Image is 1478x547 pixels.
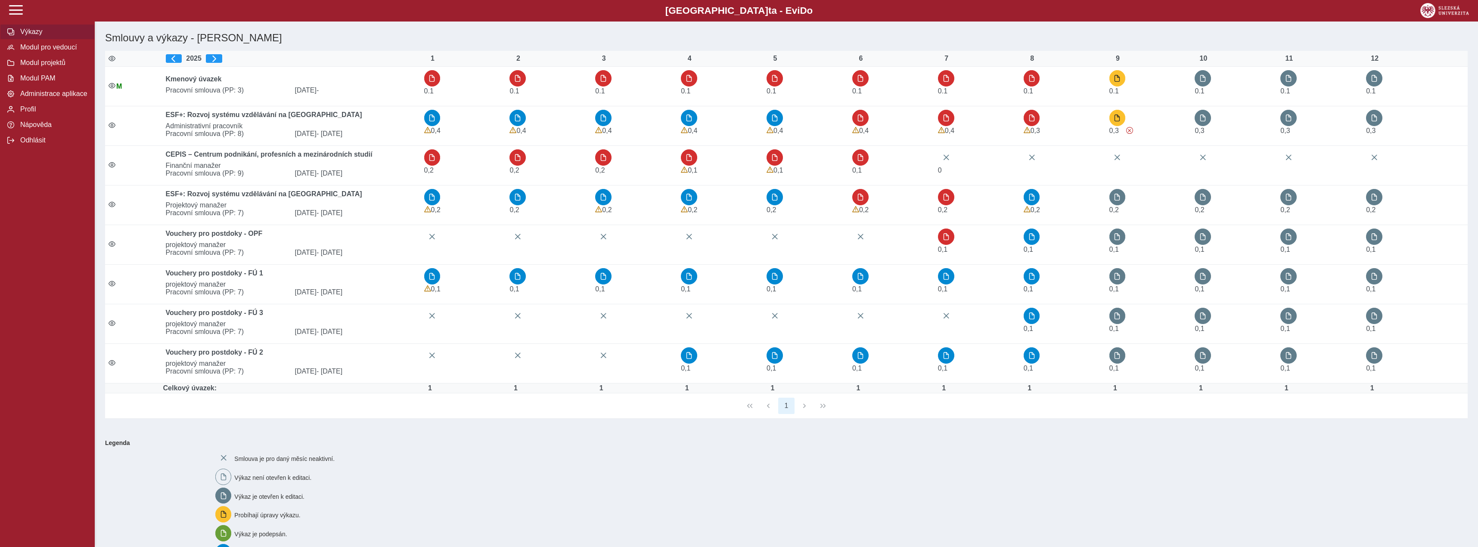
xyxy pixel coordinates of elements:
[507,384,524,392] div: Úvazek : 8 h / den. 40 h / týden.
[1366,87,1376,95] span: Úvazek : 0,8 h / den. 4 h / týden.
[162,360,421,368] span: projektový manažer
[1109,55,1127,62] div: 9
[852,167,862,174] span: Úvazek : 0,8 h / den. 4 h / týden.
[317,288,342,296] span: - [DATE]
[681,206,688,213] span: Výkaz obsahuje upozornění.
[767,206,776,213] span: Úvazek : 1,6 h / den. 8 h / týden.
[1024,127,1031,134] span: Výkaz obsahuje upozornění.
[162,170,292,177] span: Pracovní smlouva (PP: 9)
[1195,285,1204,293] span: Úvazek : 0,8 h / den. 4 h / týden.
[1024,55,1041,62] div: 8
[767,285,776,293] span: Úvazek : 0,8 h / den. 4 h / týden.
[938,285,947,293] span: Úvazek : 0,8 h / den. 4 h / týden.
[166,190,362,198] b: ESF+: Rozvoj systému vzdělávání na [GEOGRAPHIC_DATA]
[234,455,335,462] span: Smlouva je pro daný měsíc neaktivní.
[938,365,947,372] span: Úvazek : 0,8 h / den. 4 h / týden.
[292,170,421,177] span: [DATE]
[852,55,869,62] div: 6
[234,493,304,500] span: Výkaz je otevřen k editaci.
[317,130,342,137] span: - [DATE]
[688,206,697,213] span: Úvazek : 1,6 h / den. 8 h / týden.
[1280,246,1290,253] span: Úvazek : 0,8 h / den. 4 h / týden.
[292,288,421,296] span: [DATE]
[292,328,421,336] span: [DATE]
[807,5,813,16] span: o
[162,383,421,393] td: Celkový úvazek:
[317,87,319,94] span: -
[166,151,373,158] b: CEPIS – Centrum podnikání, profesních a mezinárodních studií
[162,122,421,130] span: Administrativní pracovník
[166,349,263,356] b: Vouchery pro postdoky - FÚ 2
[1366,285,1376,293] span: Úvazek : 0,8 h / den. 4 h / týden.
[1366,325,1376,332] span: Úvazek : 0,8 h / den. 4 h / týden.
[773,167,783,174] span: Úvazek : 0,8 h / den. 4 h / týden.
[938,206,947,213] span: Úvazek : 1,6 h / den. 8 h / týden.
[859,206,869,213] span: Úvazek : 1,6 h / den. 8 h / týden.
[935,384,953,392] div: Úvazek : 8 h / den. 40 h / týden.
[681,285,690,293] span: Úvazek : 0,8 h / den. 4 h / týden.
[800,5,807,16] span: D
[431,206,441,213] span: Úvazek : 1,6 h / den. 8 h / týden.
[1107,384,1124,392] div: Úvazek : 8 h / den. 40 h / týden.
[18,28,87,36] span: Výkazy
[234,474,311,481] span: Výkaz není otevřen k editaci.
[166,75,222,83] b: Kmenový úvazek
[292,130,421,138] span: [DATE]
[162,87,292,94] span: Pracovní smlouva (PP: 3)
[681,87,690,95] span: Úvazek : 0,8 h / den. 4 h / týden.
[162,328,292,336] span: Pracovní smlouva (PP: 7)
[292,87,421,94] span: [DATE]
[852,127,859,134] span: Výkaz obsahuje upozornění.
[595,55,612,62] div: 3
[764,384,781,392] div: Úvazek : 8 h / den. 40 h / týden.
[593,384,610,392] div: Úvazek : 8 h / den. 40 h / týden.
[18,74,87,82] span: Modul PAM
[109,320,115,327] i: Smlouva je aktivní
[509,127,516,134] span: Výkaz obsahuje upozornění.
[109,359,115,366] i: Smlouva je aktivní
[767,127,773,134] span: Výkaz obsahuje upozornění.
[1195,365,1204,372] span: Úvazek : 0,8 h / den. 4 h / týden.
[102,436,1464,450] b: Legenda
[595,167,605,174] span: Úvazek : 1,6 h / den. 8 h / týden.
[1192,384,1209,392] div: Úvazek : 8 h / den. 40 h / týden.
[1024,285,1033,293] span: Úvazek : 0,8 h / den. 4 h / týden.
[595,127,602,134] span: Výkaz obsahuje upozornění.
[595,206,602,213] span: Výkaz obsahuje upozornění.
[1280,365,1290,372] span: Úvazek : 0,8 h / den. 4 h / týden.
[945,127,954,134] span: Úvazek : 3,2 h / den. 16 h / týden.
[317,209,342,216] span: - [DATE]
[109,55,115,62] i: Zobrazit aktivní / neaktivní smlouvy
[1024,87,1033,95] span: Úvazek : 0,8 h / den. 4 h / týden.
[1195,55,1212,62] div: 10
[852,206,859,213] span: Výkaz obsahuje upozornění.
[1109,206,1119,213] span: Úvazek : 1,6 h / den. 8 h / týden.
[509,55,527,62] div: 2
[1031,206,1040,213] span: Úvazek : 1,6 h / den. 8 h / týden.
[1109,365,1119,372] span: Úvazek : 0,8 h / den. 4 h / týden.
[166,230,263,237] b: Vouchery pro postdoky - OPF
[1195,325,1204,332] span: Úvazek : 0,8 h / den. 4 h / týden.
[1031,127,1040,134] span: Úvazek : 2,4 h / den. 12 h / týden.
[1278,384,1295,392] div: Úvazek : 8 h / den. 40 h / týden.
[317,249,342,256] span: - [DATE]
[18,121,87,129] span: Nápověda
[859,127,869,134] span: Úvazek : 3,2 h / den. 16 h / týden.
[1195,87,1204,95] span: Úvazek : 0,8 h / den. 4 h / týden.
[602,206,612,213] span: Úvazek : 1,6 h / den. 8 h / týden.
[162,320,421,328] span: projektový manažer
[1109,246,1119,253] span: Úvazek : 0,8 h / den. 4 h / týden.
[688,167,697,174] span: Úvazek : 0,8 h / den. 4 h / týden.
[678,384,696,392] div: Úvazek : 8 h / den. 40 h / týden.
[850,384,867,392] div: Úvazek : 8 h / den. 40 h / týden.
[162,130,292,138] span: Pracovní smlouva (PP: 8)
[18,43,87,51] span: Modul pro vedoucí
[1366,55,1383,62] div: 12
[424,206,431,213] span: Výkaz obsahuje upozornění.
[162,209,292,217] span: Pracovní smlouva (PP: 7)
[166,269,263,277] b: Vouchery pro postdoky - FÚ 1
[681,55,698,62] div: 4
[509,285,519,293] span: Úvazek : 0,8 h / den. 4 h / týden.
[166,309,263,316] b: Vouchery pro postdoky - FÚ 3
[1363,384,1381,392] div: Úvazek : 8 h / den. 40 h / týden.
